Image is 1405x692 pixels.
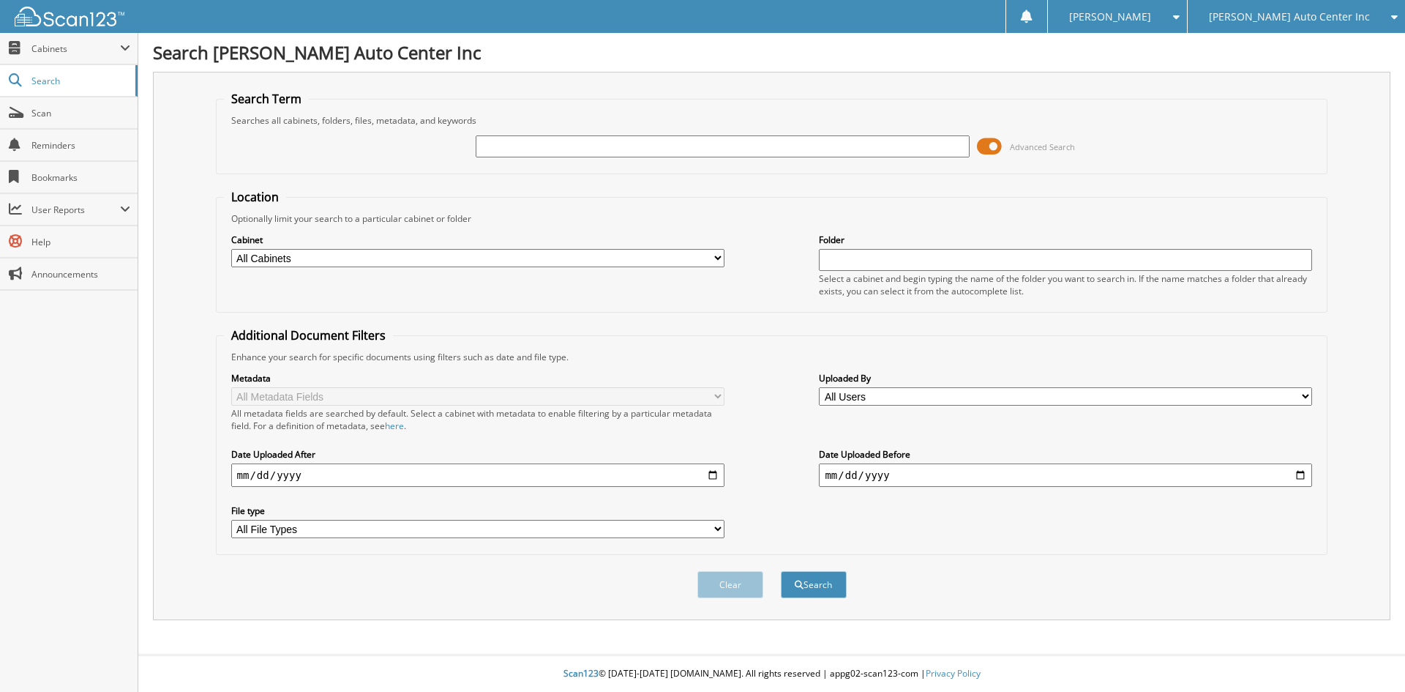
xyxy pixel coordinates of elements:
[231,234,724,246] label: Cabinet
[697,571,763,598] button: Clear
[31,42,120,55] span: Cabinets
[231,448,724,461] label: Date Uploaded After
[819,272,1312,297] div: Select a cabinet and begin typing the name of the folder you want to search in. If the name match...
[31,139,130,152] span: Reminders
[926,667,981,680] a: Privacy Policy
[563,667,599,680] span: Scan123
[31,268,130,280] span: Announcements
[819,234,1312,246] label: Folder
[1069,12,1151,21] span: [PERSON_NAME]
[224,114,1320,127] div: Searches all cabinets, folders, files, metadata, and keywords
[31,75,128,87] span: Search
[224,327,393,343] legend: Additional Document Filters
[31,204,120,216] span: User Reports
[224,91,309,107] legend: Search Term
[153,40,1390,64] h1: Search [PERSON_NAME] Auto Center Inc
[31,236,130,248] span: Help
[31,171,130,184] span: Bookmarks
[231,505,724,517] label: File type
[231,407,724,432] div: All metadata fields are searched by default. Select a cabinet with metadata to enable filtering b...
[224,351,1320,363] div: Enhance your search for specific documents using filters such as date and file type.
[385,420,404,432] a: here
[1209,12,1370,21] span: [PERSON_NAME] Auto Center Inc
[781,571,847,598] button: Search
[1010,141,1075,152] span: Advanced Search
[31,107,130,119] span: Scan
[231,464,724,487] input: start
[819,464,1312,487] input: end
[224,189,286,205] legend: Location
[231,372,724,384] label: Metadata
[819,372,1312,384] label: Uploaded By
[138,656,1405,692] div: © [DATE]-[DATE] [DOMAIN_NAME]. All rights reserved | appg02-scan123-com |
[224,212,1320,225] div: Optionally limit your search to a particular cabinet or folder
[15,7,124,26] img: scan123-logo-white.svg
[819,448,1312,461] label: Date Uploaded Before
